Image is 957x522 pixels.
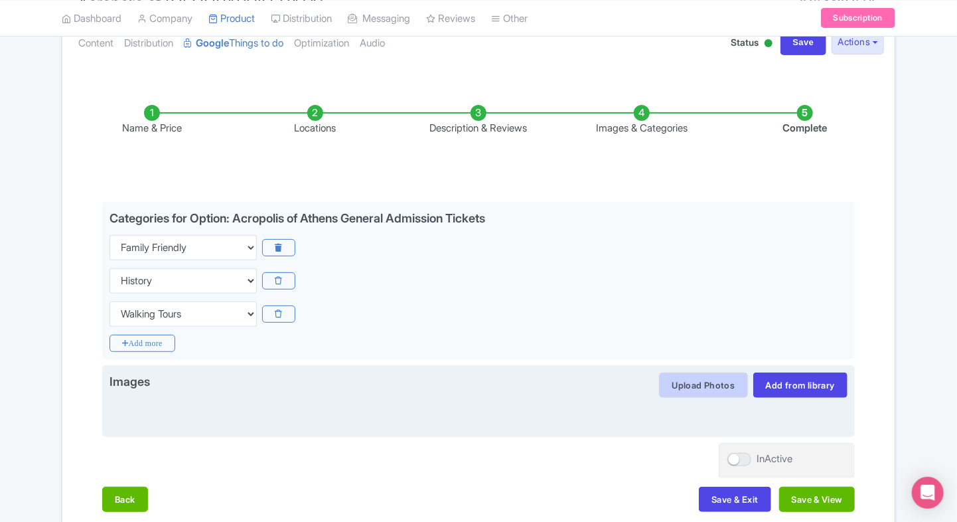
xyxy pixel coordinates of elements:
[294,23,349,64] a: Optimization
[912,477,944,509] div: Open Intercom Messenger
[731,35,759,49] span: Status
[360,23,385,64] a: Audio
[110,335,175,352] i: Add more
[832,30,884,54] button: Actions
[110,373,150,394] span: Images
[110,211,485,225] div: Categories for Option: Acropolis of Athens General Admission Tickets
[184,23,283,64] a: GoogleThings to do
[723,105,887,136] li: Complete
[124,23,173,64] a: Distribution
[397,105,560,136] li: Description & Reviews
[196,36,229,51] strong: Google
[757,452,792,467] div: InActive
[78,23,113,64] a: Content
[560,105,723,136] li: Images & Categories
[780,30,827,55] input: Save
[762,34,775,54] div: Active
[659,373,747,398] button: Upload Photos
[753,373,847,398] a: Add from library
[70,105,234,136] li: Name & Price
[779,487,855,512] button: Save & View
[821,8,895,28] a: Subscription
[234,105,397,136] li: Locations
[102,487,148,512] button: Back
[699,487,771,512] button: Save & Exit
